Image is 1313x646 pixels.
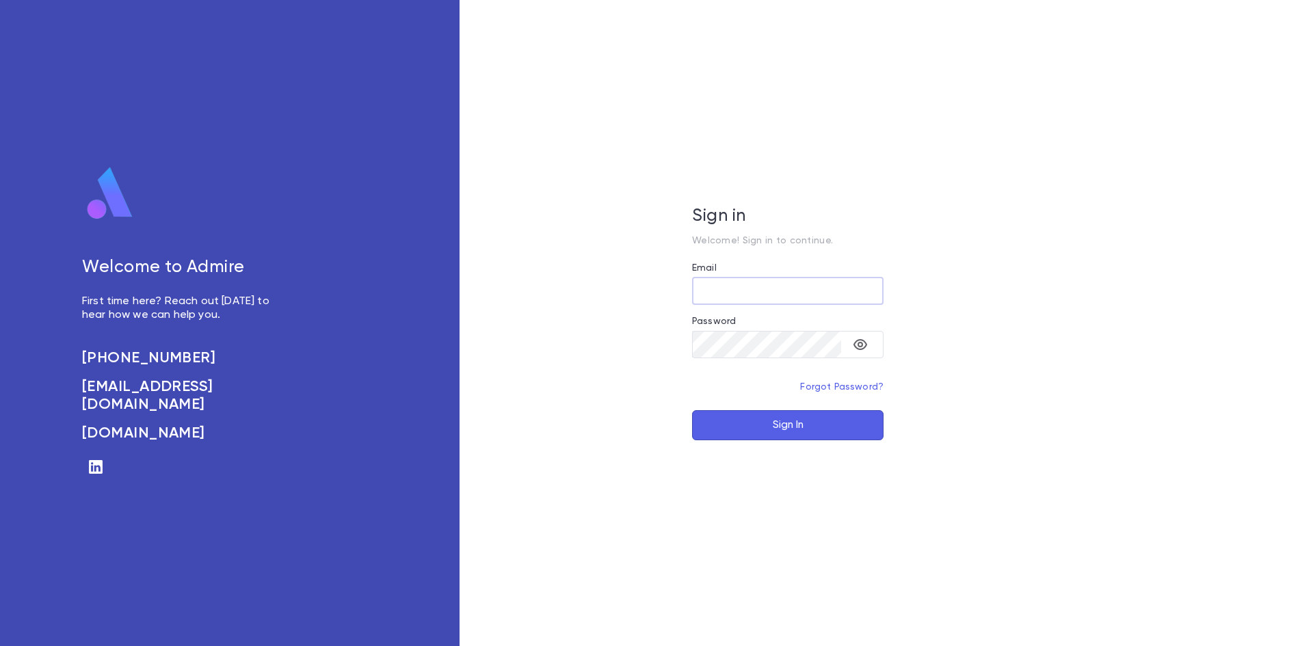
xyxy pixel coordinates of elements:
button: toggle password visibility [847,331,874,358]
button: Sign In [692,410,884,440]
label: Email [692,263,717,273]
a: [PHONE_NUMBER] [82,349,284,367]
p: First time here? Reach out [DATE] to hear how we can help you. [82,295,284,322]
h5: Welcome to Admire [82,258,284,278]
a: [DOMAIN_NAME] [82,425,284,442]
h5: Sign in [692,206,884,227]
a: Forgot Password? [800,382,884,392]
a: [EMAIL_ADDRESS][DOMAIN_NAME] [82,378,284,414]
label: Password [692,316,736,327]
p: Welcome! Sign in to continue. [692,235,884,246]
img: logo [82,166,138,221]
